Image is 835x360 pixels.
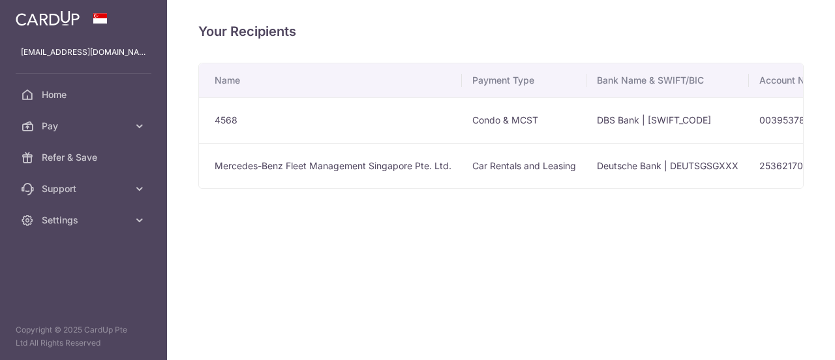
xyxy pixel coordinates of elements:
td: Mercedes-Benz Fleet Management Singapore Pte. Ltd. [199,143,462,189]
iframe: Opens a widget where you can find more information [751,321,822,353]
h4: Your Recipients [198,21,804,42]
th: Account No. [749,63,827,97]
td: DBS Bank | [SWIFT_CODE] [586,97,749,143]
p: [EMAIL_ADDRESS][DOMAIN_NAME] [21,46,146,59]
img: CardUp [16,10,80,26]
span: Support [42,182,128,195]
span: Pay [42,120,128,133]
th: Name [199,63,462,97]
span: Home [42,88,128,101]
td: Deutsche Bank | DEUTSGSGXXX [586,143,749,189]
td: 2536217000 [749,143,827,189]
th: Payment Type [462,63,586,97]
span: Settings [42,214,128,227]
td: 0039537824 [749,97,827,143]
th: Bank Name & SWIFT/BIC [586,63,749,97]
td: 4568 [199,97,462,143]
td: Car Rentals and Leasing [462,143,586,189]
span: Refer & Save [42,151,128,164]
td: Condo & MCST [462,97,586,143]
